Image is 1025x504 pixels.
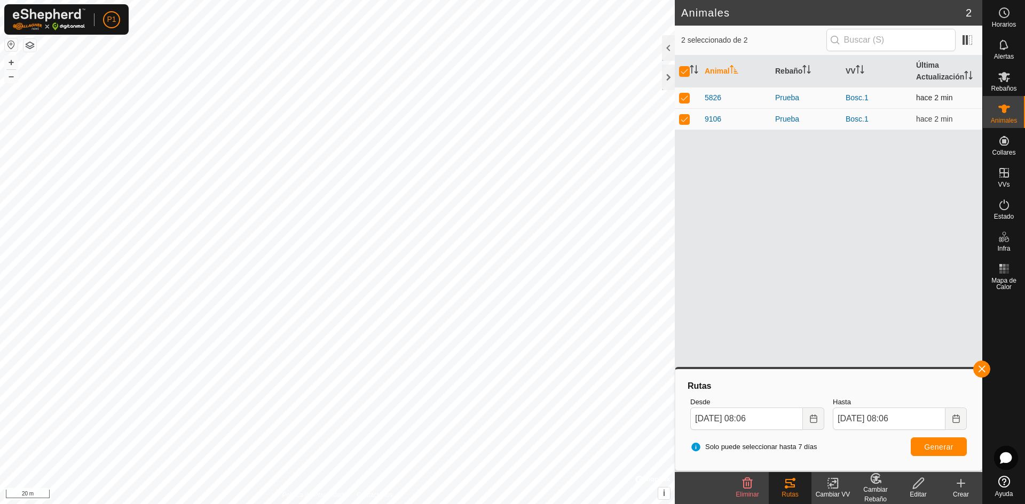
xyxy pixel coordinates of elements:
a: Bosc.1 [846,115,869,123]
a: Bosc.1 [846,93,869,102]
span: Infra [997,245,1010,252]
label: Hasta [833,397,967,407]
button: Restablecer Mapa [5,38,18,51]
th: VV [841,55,912,87]
input: Buscar (S) [826,29,956,51]
span: Horarios [992,21,1016,28]
div: Prueba [775,92,837,103]
span: 5826 [705,92,721,103]
div: Cambiar VV [811,490,854,499]
button: + [5,56,18,69]
div: Prueba [775,114,837,125]
button: i [658,487,670,499]
span: Ayuda [995,491,1013,497]
a: Ayuda [983,471,1025,501]
span: Eliminar [736,491,759,498]
span: Generar [924,443,953,451]
div: Rutas [686,380,971,393]
label: Desde [690,397,824,407]
p-sorticon: Activar para ordenar [730,67,738,75]
div: Editar [897,490,940,499]
span: VVs [998,181,1010,188]
div: Rutas [769,490,811,499]
p-sorticon: Activar para ordenar [802,67,811,75]
th: Animal [700,55,771,87]
button: Generar [911,437,967,456]
div: Crear [940,490,982,499]
span: Collares [992,149,1015,156]
span: Mapa de Calor [985,277,1022,290]
span: Animales [991,117,1017,124]
span: Solo puede seleccionar hasta 7 días [690,442,817,452]
p-sorticon: Activar para ordenar [856,67,864,75]
span: i [663,489,665,498]
a: Contáctenos [357,490,392,500]
h2: Animales [681,6,966,19]
button: Choose Date [803,407,824,430]
span: 2 [966,5,972,21]
button: – [5,70,18,83]
th: Última Actualización [912,55,982,87]
div: Cambiar Rebaño [854,485,897,504]
span: 2 seleccionado de 2 [681,35,826,46]
button: Choose Date [945,407,967,430]
p-sorticon: Activar para ordenar [690,67,698,75]
img: Logo Gallagher [13,9,85,30]
span: Rebaños [991,85,1016,92]
button: Capas del Mapa [23,39,36,52]
span: Alertas [994,53,1014,60]
span: P1 [107,14,116,25]
a: Política de Privacidad [282,490,344,500]
span: 14 ago 2025, 8:03 [916,115,952,123]
span: Estado [994,213,1014,220]
span: 14 ago 2025, 8:03 [916,93,952,102]
span: 9106 [705,114,721,125]
th: Rebaño [771,55,841,87]
p-sorticon: Activar para ordenar [964,73,973,81]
